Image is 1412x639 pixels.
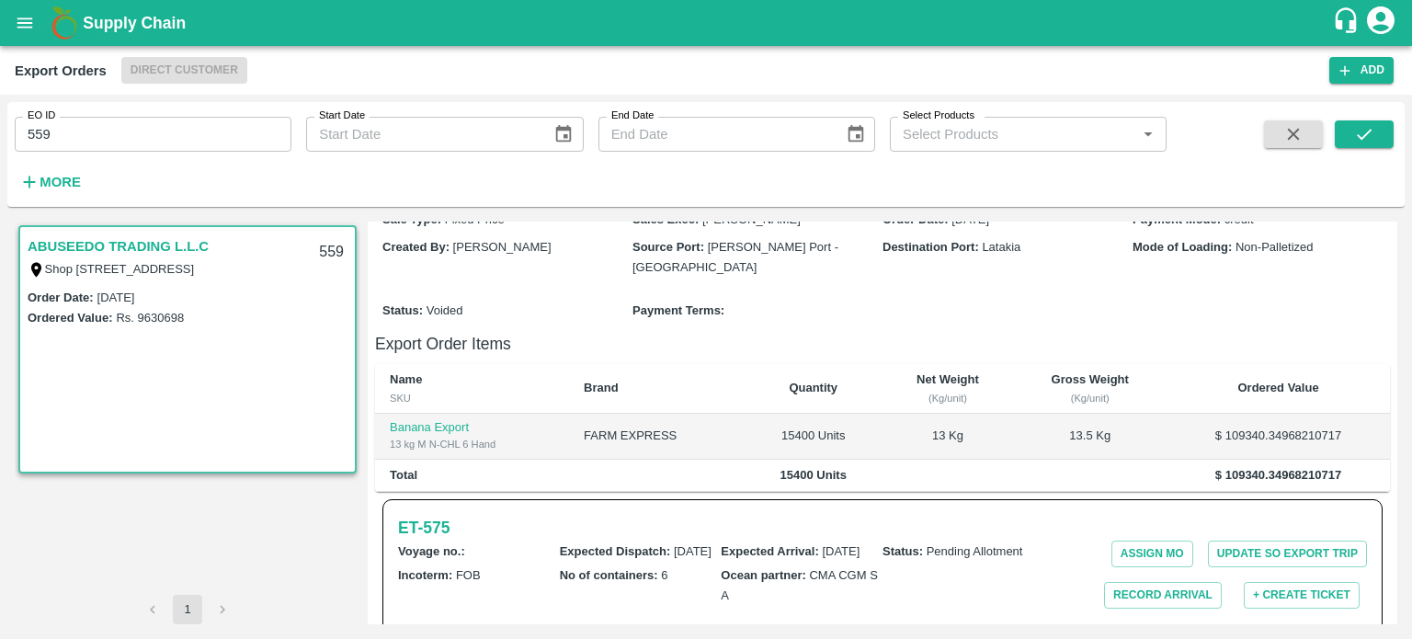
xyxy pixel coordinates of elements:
[1224,212,1254,226] span: credit
[927,544,1023,558] span: Pending Allotment
[611,108,654,123] label: End Date
[15,166,85,198] button: More
[661,568,667,582] span: 6
[702,212,801,226] span: [PERSON_NAME]
[1167,414,1390,460] td: $ 109340.34968210717
[632,240,838,274] span: [PERSON_NAME] Port - [GEOGRAPHIC_DATA]
[453,240,552,254] span: [PERSON_NAME]
[882,544,923,558] b: Status :
[40,175,81,189] strong: More
[456,568,481,582] span: FOB
[1329,57,1394,84] button: Add
[1133,212,1221,226] b: Payment Mode :
[4,2,46,44] button: open drawer
[445,212,505,226] span: Fixed Price
[780,468,847,482] b: 15400 Units
[1111,541,1193,567] button: Assign MO
[1104,582,1222,609] button: Record Arrival
[382,240,450,254] b: Created By :
[560,568,658,582] b: No of containers :
[569,414,745,460] td: FARM EXPRESS
[308,231,355,274] div: 559
[382,212,441,226] b: Sale Type :
[28,234,209,258] a: ABUSEEDO TRADING L.L.C
[1028,390,1152,406] div: (Kg/unit)
[46,5,83,41] img: logo
[838,117,873,152] button: Choose date
[15,117,291,152] input: Enter EO ID
[882,212,949,226] b: Order Date :
[895,122,1131,146] input: Select Products
[1215,468,1341,482] b: $ 109340.34968210717
[1332,6,1364,40] div: customer-support
[917,372,979,386] b: Net Weight
[1364,4,1397,42] div: account of current user
[1133,240,1232,254] b: Mode of Loading :
[882,414,1014,460] td: 13 Kg
[398,544,465,558] b: Voyage no. :
[903,108,974,123] label: Select Products
[97,291,135,304] label: [DATE]
[632,240,704,254] b: Source Port :
[398,568,452,582] b: Incoterm :
[135,595,240,624] nav: pagination navigation
[398,515,450,541] h6: ET- 575
[45,262,195,276] label: Shop [STREET_ADDRESS]
[390,468,417,482] b: Total
[546,117,581,152] button: Choose date
[721,568,806,582] b: Ocean partner :
[1237,381,1318,394] b: Ordered Value
[390,390,554,406] div: SKU
[674,544,712,558] span: [DATE]
[28,311,112,325] label: Ordered Value:
[721,544,818,558] b: Expected Arrival :
[1052,372,1129,386] b: Gross Weight
[375,331,1390,357] h6: Export Order Items
[982,240,1020,254] span: Latakia
[319,108,365,123] label: Start Date
[1013,414,1167,460] td: 13.5 Kg
[1136,122,1160,146] button: Open
[83,10,1332,36] a: Supply Chain
[789,381,837,394] b: Quantity
[390,419,554,437] p: Banana Export
[28,108,55,123] label: EO ID
[390,372,422,386] b: Name
[306,117,539,152] input: Start Date
[1208,541,1367,567] button: Update SO Export Trip
[15,59,107,83] div: Export Orders
[951,212,989,226] span: [DATE]
[745,414,882,460] td: 15400 Units
[721,568,878,602] span: CMA CGM S A
[1244,582,1360,609] button: + Create Ticket
[822,544,860,558] span: [DATE]
[897,390,999,406] div: (Kg/unit)
[390,436,554,452] div: 13 kg M N-CHL 6 Hand
[584,381,619,394] b: Brand
[560,544,671,558] b: Expected Dispatch :
[632,212,699,226] b: Sales Exec :
[427,303,463,317] span: Voided
[398,515,450,541] a: ET-575
[116,311,184,325] label: Rs. 9630698
[1235,240,1314,254] span: Non-Palletized
[632,303,724,317] b: Payment Terms :
[382,303,423,317] b: Status :
[28,291,94,304] label: Order Date :
[173,595,202,624] button: page 1
[882,240,979,254] b: Destination Port :
[598,117,831,152] input: End Date
[83,14,186,32] b: Supply Chain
